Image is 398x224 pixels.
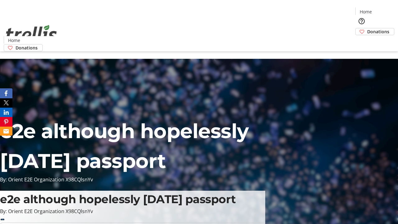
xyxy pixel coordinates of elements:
button: Cart [355,35,368,48]
a: Home [4,37,24,44]
a: Donations [355,28,394,35]
a: Donations [4,44,43,51]
span: Home [360,8,372,15]
span: Donations [367,28,389,35]
a: Home [356,8,376,15]
button: Help [355,15,368,27]
span: Home [8,37,20,44]
img: Orient E2E Organization X98CQlsnYv's Logo [4,18,59,49]
span: Donations [16,44,38,51]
